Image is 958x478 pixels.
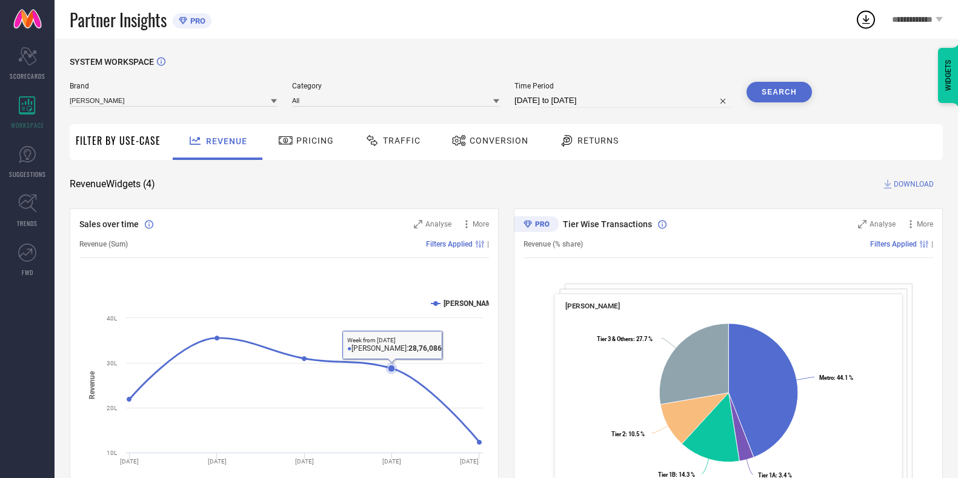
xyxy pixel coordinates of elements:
tspan: Tier 1B [658,471,676,478]
span: Revenue [206,136,247,146]
span: Category [292,82,499,90]
text: [DATE] [208,458,227,465]
span: SYSTEM WORKSPACE [70,57,154,67]
span: [PERSON_NAME] [565,302,620,310]
span: Revenue (% share) [524,240,583,248]
svg: Zoom [414,220,422,228]
span: Conversion [470,136,528,145]
text: [DATE] [460,458,479,465]
span: SCORECARDS [10,71,45,81]
text: 20L [107,405,118,411]
text: [DATE] [120,458,139,465]
span: Revenue (Sum) [79,240,128,248]
text: 30L [107,360,118,367]
text: [DATE] [295,458,314,465]
span: Revenue Widgets ( 4 ) [70,178,155,190]
tspan: Revenue [88,371,96,399]
span: Time Period [514,82,731,90]
span: DOWNLOAD [894,178,934,190]
span: Filters Applied [426,240,473,248]
input: Select time period [514,93,731,108]
tspan: Metro [819,374,834,381]
div: Premium [514,216,559,234]
span: Analyse [425,220,451,228]
text: 40L [107,315,118,322]
text: : 10.5 % [611,431,645,437]
span: | [931,240,933,248]
span: WORKSPACE [11,121,44,130]
text: : 27.7 % [597,336,653,342]
span: More [917,220,933,228]
span: Brand [70,82,277,90]
span: Returns [577,136,619,145]
span: More [473,220,489,228]
text: : 44.1 % [819,374,853,381]
span: Partner Insights [70,7,167,32]
tspan: Tier 2 [611,431,625,437]
span: Tier Wise Transactions [563,219,652,229]
span: | [487,240,489,248]
span: TRENDS [17,219,38,228]
span: Filters Applied [870,240,917,248]
text: [PERSON_NAME] [444,299,499,308]
text: 10L [107,450,118,456]
span: Pricing [296,136,334,145]
span: PRO [187,16,205,25]
span: Sales over time [79,219,139,229]
div: Open download list [855,8,877,30]
span: Filter By Use-Case [76,133,161,148]
button: Search [747,82,812,102]
span: FWD [22,268,33,277]
span: SUGGESTIONS [9,170,46,179]
tspan: Tier 3 & Others [597,336,633,342]
span: Analyse [870,220,896,228]
span: Traffic [383,136,421,145]
text: : 14.3 % [658,471,695,478]
text: [DATE] [382,458,401,465]
svg: Zoom [858,220,867,228]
